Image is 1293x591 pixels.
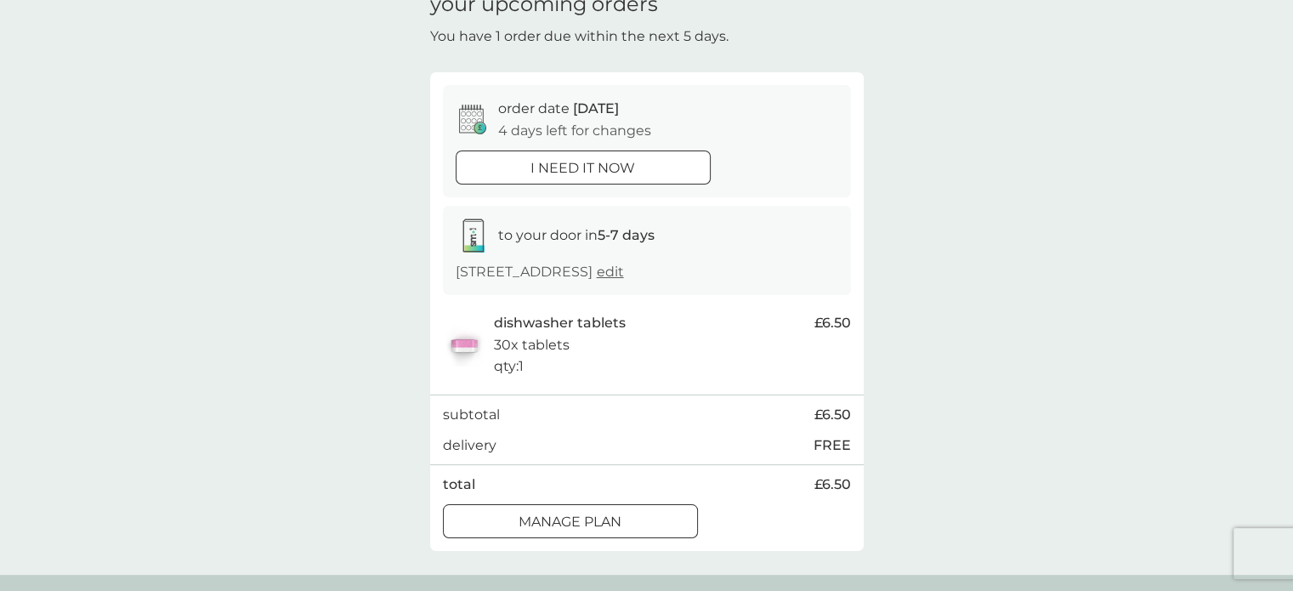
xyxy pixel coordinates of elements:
p: 30x tablets [494,334,570,356]
span: £6.50 [814,474,851,496]
p: 4 days left for changes [498,120,651,142]
p: Manage plan [519,511,621,533]
span: to your door in [498,227,655,243]
p: You have 1 order due within the next 5 days. [430,26,729,48]
p: subtotal [443,404,500,426]
span: [DATE] [573,100,619,116]
button: i need it now [456,151,711,185]
p: total [443,474,475,496]
button: Manage plan [443,504,698,538]
p: delivery [443,435,496,457]
p: [STREET_ADDRESS] [456,261,624,283]
a: edit [597,264,624,280]
span: £6.50 [814,404,851,426]
p: dishwasher tablets [494,312,626,334]
p: order date [498,98,619,120]
span: £6.50 [814,312,851,334]
strong: 5-7 days [598,227,655,243]
p: i need it now [530,157,635,179]
p: FREE [814,435,851,457]
p: qty : 1 [494,355,524,378]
